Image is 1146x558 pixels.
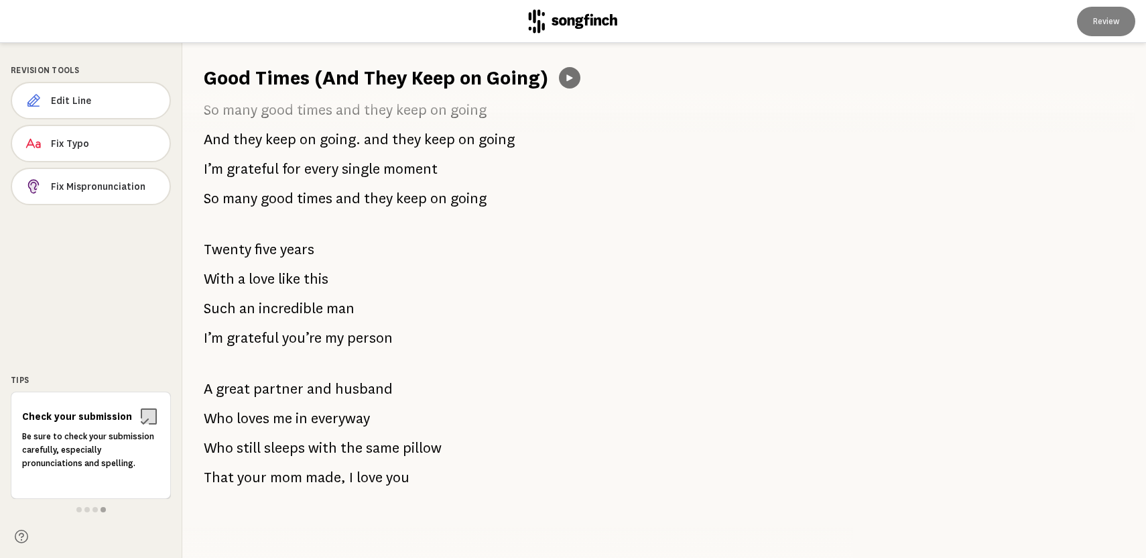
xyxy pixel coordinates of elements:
span: you’re [282,325,322,351]
span: they [364,97,393,123]
span: on [430,97,447,123]
button: Fix Mispronunciation [11,168,171,205]
span: Who [204,435,233,461]
span: same [366,435,399,461]
span: grateful [227,325,279,351]
span: they [364,185,393,212]
span: So [204,97,219,123]
span: every [304,156,338,182]
span: A [204,376,212,402]
span: going [479,126,515,153]
span: with [308,435,337,461]
span: loves [237,405,269,432]
span: Edit Line [51,94,159,107]
button: Review [1077,7,1135,36]
h1: Good Times (And They Keep on Going) [204,64,548,91]
span: me [273,405,292,432]
span: I’m [204,325,223,351]
span: many [222,185,257,212]
span: That [204,464,234,491]
span: love [357,464,383,491]
span: an [239,295,255,322]
span: I’m [204,156,223,182]
span: Fix Mispronunciation [51,180,159,193]
span: on [430,185,447,212]
span: going. [320,126,361,153]
span: and [364,126,389,153]
span: incredible [259,295,323,322]
span: many [222,97,257,123]
span: five [255,236,277,263]
span: good [261,97,294,123]
span: Who [204,405,233,432]
span: great [216,376,250,402]
span: times [297,97,332,123]
span: this [304,266,328,292]
span: person [347,325,393,351]
span: going [450,97,487,123]
span: and [307,376,332,402]
span: Twenty [204,236,251,263]
span: everyway [311,405,370,432]
span: the [340,435,363,461]
span: like [278,266,300,292]
span: in [296,405,308,432]
span: times [297,185,332,212]
p: Be sure to check your submission carefully, especially pronunciations and spelling. [22,430,160,470]
span: love [249,266,275,292]
span: man [326,295,355,322]
span: made, [306,464,346,491]
span: With [204,266,235,292]
span: still [237,435,261,461]
button: Fix Typo [11,125,171,162]
span: you [386,464,409,491]
span: keep [396,185,427,212]
span: Such [204,295,236,322]
span: single [342,156,380,182]
span: keep [265,126,296,153]
span: good [261,185,294,212]
span: And [204,126,230,153]
span: Fix Typo [51,137,159,150]
span: on [458,126,475,153]
span: mom [270,464,302,491]
span: on [300,126,316,153]
button: Edit Line [11,82,171,119]
span: keep [424,126,455,153]
div: Revision Tools [11,64,171,76]
span: sleeps [264,435,305,461]
span: years [280,236,314,263]
span: and [336,97,361,123]
span: going [450,185,487,212]
span: partner [253,376,304,402]
span: a [238,266,245,292]
span: pillow [403,435,442,461]
div: Tips [11,374,171,386]
span: moment [383,156,438,182]
span: they [392,126,421,153]
span: grateful [227,156,279,182]
span: husband [335,376,393,402]
span: So [204,185,219,212]
span: I [349,464,353,491]
span: and [336,185,361,212]
span: for [282,156,301,182]
span: your [237,464,267,491]
span: my [325,325,344,351]
span: keep [396,97,427,123]
span: they [233,126,262,153]
h6: Check your submission [22,410,133,423]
